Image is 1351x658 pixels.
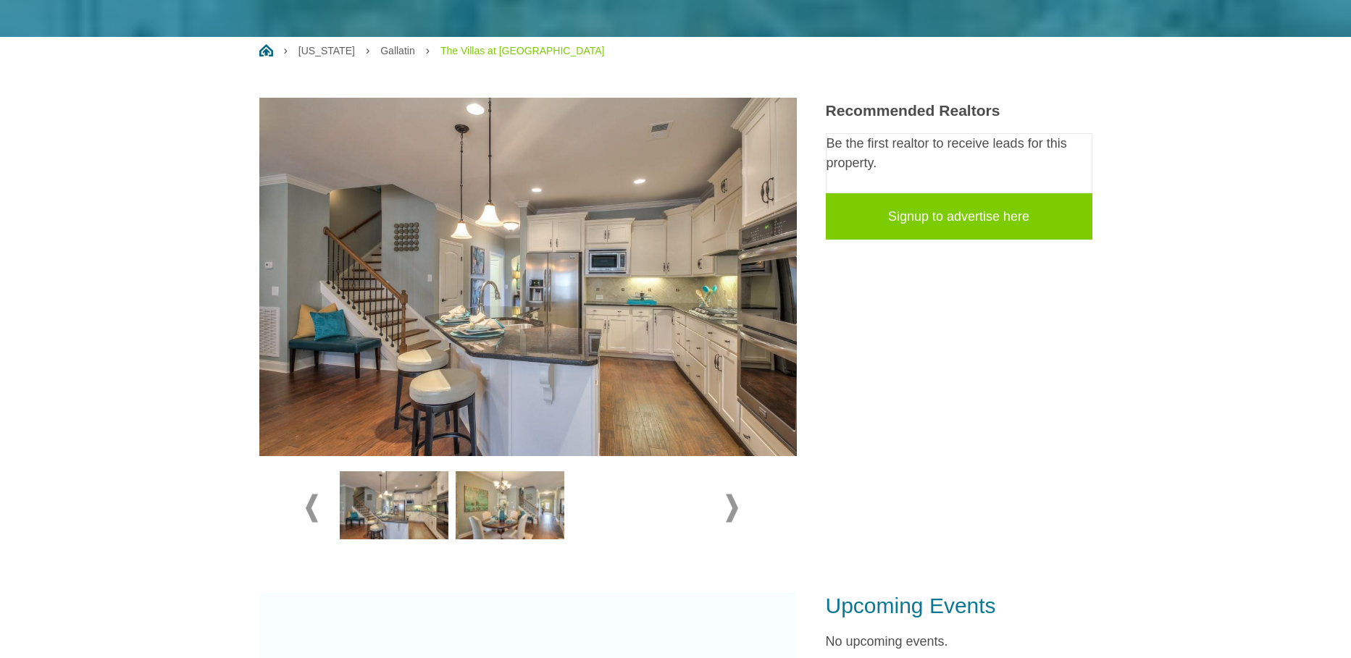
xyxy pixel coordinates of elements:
[380,45,414,56] a: Gallatin
[827,134,1092,173] p: Be the first realtor to receive leads for this property.
[826,593,1092,619] h3: Upcoming Events
[826,193,1092,240] a: Signup to advertise here
[826,101,1092,119] h3: Recommended Realtors
[826,632,1092,651] p: No upcoming events.
[298,45,355,56] a: [US_STATE]
[440,45,604,56] a: The Villas at [GEOGRAPHIC_DATA]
